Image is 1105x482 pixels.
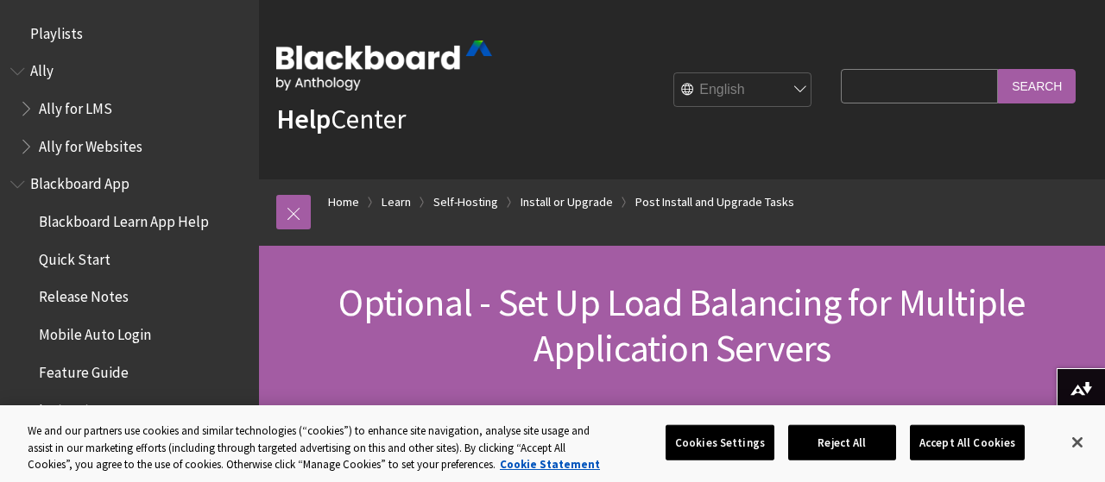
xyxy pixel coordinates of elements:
button: Accept All Cookies [910,424,1025,460]
a: Learn [382,191,411,213]
span: Quick Start [39,245,110,268]
a: Install or Upgrade [521,191,613,213]
span: Playlists [30,19,83,42]
button: Cookies Settings [666,424,774,460]
select: Site Language Selector [674,72,812,107]
a: Home [328,191,359,213]
span: Blackboard App [30,170,129,193]
button: Close [1058,423,1096,461]
span: Blackboard Learn App Help [39,207,209,230]
a: Self-Hosting [433,191,498,213]
span: Ally [30,57,54,80]
nav: Book outline for Playlists [10,19,249,48]
span: Feature Guide [39,358,129,381]
strong: Help [276,102,331,136]
nav: Book outline for Anthology Ally Help [10,57,249,161]
span: Release Notes [39,283,129,306]
a: HelpCenter [276,102,406,136]
span: Optional - Set Up Load Balancing for Multiple Application Servers [338,279,1025,372]
a: More information about your privacy, opens in a new tab [500,457,600,472]
span: Instructors [39,396,109,419]
span: Ally for LMS [39,94,112,117]
input: Search [998,69,1076,103]
span: Mobile Auto Login [39,320,151,343]
div: We and our partners use cookies and similar technologies (“cookies”) to enhance site navigation, ... [28,423,608,473]
img: Blackboard by Anthology [276,41,492,91]
span: Ally for Websites [39,132,142,155]
button: Reject All [788,424,896,460]
a: Post Install and Upgrade Tasks [635,191,794,213]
